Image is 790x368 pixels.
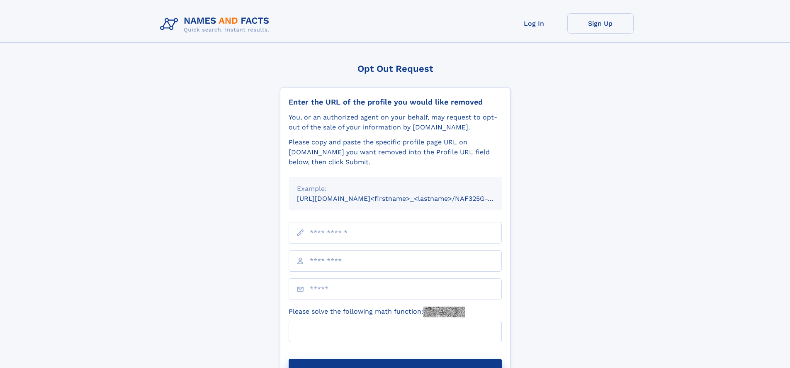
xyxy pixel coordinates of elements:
[280,63,510,74] div: Opt Out Request
[297,184,493,194] div: Example:
[157,13,276,36] img: Logo Names and Facts
[289,112,502,132] div: You, or an authorized agent on your behalf, may request to opt-out of the sale of your informatio...
[567,13,634,34] a: Sign Up
[297,195,518,202] small: [URL][DOMAIN_NAME]<firstname>_<lastname>/NAF325G-xxxxxxxx
[289,97,502,107] div: Enter the URL of the profile you would like removed
[289,137,502,167] div: Please copy and paste the specific profile page URL on [DOMAIN_NAME] you want removed into the Pr...
[501,13,567,34] a: Log In
[289,307,465,317] label: Please solve the following math function:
